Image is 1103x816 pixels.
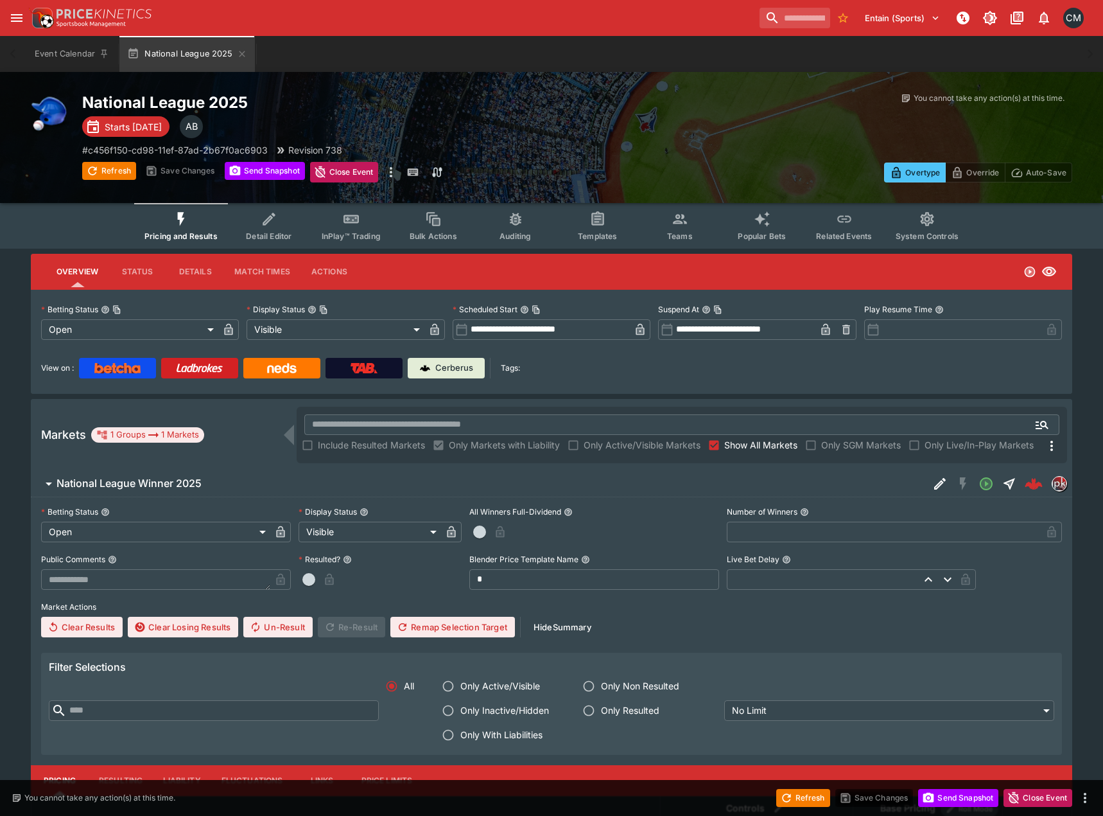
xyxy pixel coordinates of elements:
[46,256,109,287] button: Overview
[453,304,517,315] p: Scheduled Start
[601,679,679,693] span: Only Non Resulted
[1030,413,1054,436] button: Open
[1041,264,1057,279] svg: Visible
[211,765,293,796] button: Fluctuations
[821,438,901,452] span: Only SGM Markets
[41,554,105,565] p: Public Comments
[94,363,141,373] img: Betcha
[343,555,352,564] button: Resulted?
[935,305,944,314] button: Play Resume Time
[41,358,74,378] label: View on :
[581,555,590,564] button: Blender Price Template Name
[293,765,351,796] button: Links
[884,163,1072,182] div: Start From
[31,471,928,497] button: National League Winner 2025
[782,555,791,564] button: Live Bet Delay
[24,792,175,804] p: You cannot take any action(s) at this time.
[56,477,202,490] h6: National League Winner 2025
[119,36,254,72] button: National League 2025
[1025,475,1043,493] div: b8c7bd77-16e0-47a9-a5b6-39d6720ff91a
[584,438,700,452] span: Only Active/Visible Markets
[410,231,457,241] span: Bulk Actions
[578,231,617,241] span: Templates
[27,36,117,72] button: Event Calendar
[914,93,1064,104] p: You cannot take any action(s) at this time.
[41,598,1062,617] label: Market Actions
[318,617,385,637] span: Re-Result
[288,143,342,157] p: Revision 738
[945,163,1005,182] button: Override
[667,231,693,241] span: Teams
[658,304,699,315] p: Suspend At
[564,508,573,517] button: All Winners Full-Dividend
[1052,477,1066,491] img: pricekinetics
[501,358,520,378] label: Tags:
[435,362,473,375] p: Cerberus
[727,554,779,565] p: Live Bet Delay
[499,231,531,241] span: Auditing
[896,231,959,241] span: System Controls
[526,617,599,637] button: HideSummary
[816,231,872,241] span: Related Events
[1026,166,1066,179] p: Auto-Save
[224,256,300,287] button: Match Times
[998,472,1021,495] button: Straight
[299,522,442,542] div: Visible
[1063,8,1084,28] div: Cameron Matheson
[978,6,1002,30] button: Toggle light/dark mode
[833,8,853,28] button: No Bookmarks
[1005,163,1072,182] button: Auto-Save
[243,617,312,637] span: Un-Result
[469,506,561,517] p: All Winners Full-Dividend
[1059,4,1088,32] button: Cameron Matheson
[702,305,711,314] button: Suspend AtCopy To Clipboard
[951,472,975,495] button: SGM Disabled
[41,522,270,542] div: Open
[760,8,830,28] input: search
[390,617,515,637] button: Remap Selection Target
[738,231,786,241] span: Popular Bets
[41,319,218,340] div: Open
[41,506,98,517] p: Betting Status
[144,231,218,241] span: Pricing and Results
[360,508,369,517] button: Display Status
[408,358,485,378] a: Cerberus
[82,93,577,112] h2: Copy To Clipboard
[112,305,121,314] button: Copy To Clipboard
[724,438,797,452] span: Show All Markets
[460,728,543,741] span: Only With Liabilities
[41,427,86,442] h5: Markets
[247,304,305,315] p: Display Status
[96,427,199,443] div: 1 Groups 1 Markets
[49,661,1054,674] h6: Filter Selections
[532,305,541,314] button: Copy To Clipboard
[101,305,110,314] button: Betting StatusCopy To Clipboard
[318,438,425,452] span: Include Resulted Markets
[41,617,123,637] button: Clear Results
[884,163,946,182] button: Overtype
[905,166,940,179] p: Overtype
[180,115,203,138] div: Alex Bothe
[713,305,722,314] button: Copy To Clipboard
[247,319,424,340] div: Visible
[978,476,994,492] svg: Open
[420,363,430,373] img: Cerberus
[56,9,152,19] img: PriceKinetics
[267,363,296,373] img: Neds
[460,679,540,693] span: Only Active/Visible
[82,143,268,157] p: Copy To Clipboard
[109,256,166,287] button: Status
[128,617,238,637] button: Clear Losing Results
[918,789,998,807] button: Send Snapshot
[1032,6,1055,30] button: Notifications
[1005,6,1029,30] button: Documentation
[134,203,969,249] div: Event type filters
[41,304,98,315] p: Betting Status
[153,765,211,796] button: Liability
[864,304,932,315] p: Play Resume Time
[299,506,357,517] p: Display Status
[975,472,998,495] button: Open
[176,363,223,373] img: Ladbrokes
[469,554,578,565] p: Blender Price Template Name
[928,472,951,495] button: Edit Detail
